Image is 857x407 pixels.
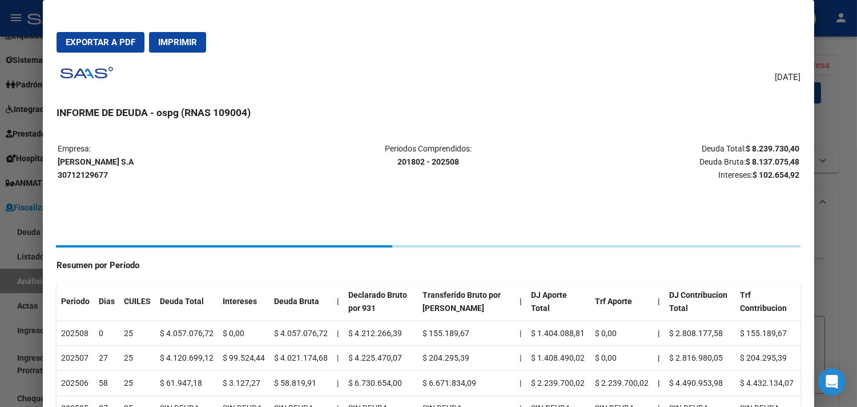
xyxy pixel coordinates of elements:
[94,346,119,371] td: 27
[344,371,418,396] td: $ 6.730.654,00
[526,321,590,346] td: $ 1.404.088,81
[665,283,736,321] th: DJ Contribucion Total
[332,283,344,321] th: |
[515,346,526,371] td: |
[155,321,218,346] td: $ 4.057.076,72
[94,283,119,321] th: Dias
[418,371,515,396] td: $ 6.671.834,09
[58,142,304,181] p: Empresa:
[119,283,155,321] th: CUILES
[665,321,736,346] td: $ 2.808.177,58
[665,346,736,371] td: $ 2.816.980,05
[418,346,515,371] td: $ 204.295,39
[269,283,332,321] th: Deuda Bruta
[653,321,665,346] th: |
[119,371,155,396] td: 25
[94,371,119,396] td: 58
[526,346,590,371] td: $ 1.408.490,02
[269,371,332,396] td: $ 58.819,91
[269,346,332,371] td: $ 4.021.174,68
[665,371,736,396] td: $ 4.490.953,98
[158,37,197,47] span: Imprimir
[66,37,135,47] span: Exportar a PDF
[736,283,800,321] th: Trf Contribucion
[553,142,799,181] p: Deuda Total: Deuda Bruta: Intereses:
[418,283,515,321] th: Transferido Bruto por [PERSON_NAME]
[515,283,526,321] th: |
[526,371,590,396] td: $ 2.239.700,02
[653,283,665,321] th: |
[218,321,269,346] td: $ 0,00
[57,321,94,346] td: 202508
[57,32,144,53] button: Exportar a PDF
[218,346,269,371] td: $ 99.524,44
[58,157,134,179] strong: [PERSON_NAME] S.A 30712129677
[515,321,526,346] td: |
[590,321,653,346] td: $ 0,00
[590,371,653,396] td: $ 2.239.700,02
[57,283,94,321] th: Periodo
[344,283,418,321] th: Declarado Bruto por 931
[653,346,665,371] th: |
[57,371,94,396] td: 202506
[775,71,800,84] span: [DATE]
[818,368,846,396] div: Open Intercom Messenger
[397,157,459,166] strong: 201802 - 202508
[149,32,206,53] button: Imprimir
[753,170,799,179] strong: $ 102.654,92
[57,105,800,120] h3: INFORME DE DEUDA - ospg (RNAS 109004)
[736,321,800,346] td: $ 155.189,67
[736,346,800,371] td: $ 204.295,39
[94,321,119,346] td: 0
[57,346,94,371] td: 202507
[332,346,344,371] td: |
[155,283,218,321] th: Deuda Total
[155,346,218,371] td: $ 4.120.699,12
[344,321,418,346] td: $ 4.212.266,39
[515,371,526,396] td: |
[344,346,418,371] td: $ 4.225.470,07
[332,321,344,346] td: |
[590,283,653,321] th: Trf Aporte
[590,346,653,371] td: $ 0,00
[418,321,515,346] td: $ 155.189,67
[746,144,799,153] strong: $ 8.239.730,40
[746,157,799,166] strong: $ 8.137.075,48
[305,142,552,169] p: Periodos Comprendidos:
[526,283,590,321] th: DJ Aporte Total
[119,346,155,371] td: 25
[57,259,800,272] h4: Resumen por Período
[218,371,269,396] td: $ 3.127,27
[218,283,269,321] th: Intereses
[653,371,665,396] th: |
[155,371,218,396] td: $ 61.947,18
[269,321,332,346] td: $ 4.057.076,72
[119,321,155,346] td: 25
[736,371,800,396] td: $ 4.432.134,07
[332,371,344,396] td: |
